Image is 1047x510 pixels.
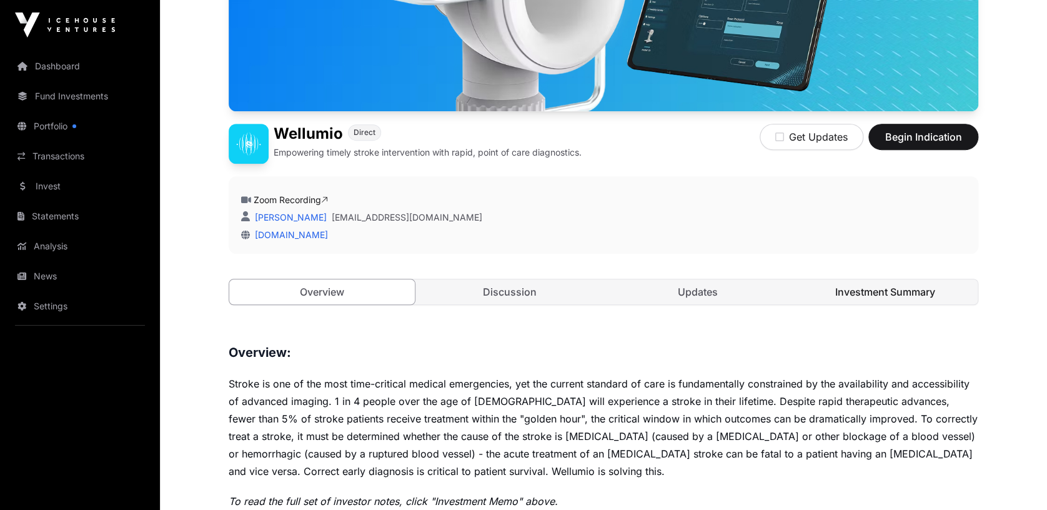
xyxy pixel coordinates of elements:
a: Transactions [10,142,150,170]
a: Fund Investments [10,82,150,110]
a: [PERSON_NAME] [252,212,327,222]
span: Direct [354,127,375,137]
a: [DOMAIN_NAME] [250,229,328,240]
a: Statements [10,202,150,230]
h3: Overview: [229,342,978,362]
img: Wellumio [229,124,269,164]
a: [EMAIL_ADDRESS][DOMAIN_NAME] [332,211,482,224]
a: Updates [605,279,790,304]
h1: Wellumio [274,124,343,144]
a: News [10,262,150,290]
nav: Tabs [229,279,978,304]
a: Discussion [417,279,603,304]
p: Stroke is one of the most time-critical medical emergencies, yet the current standard of care is ... [229,375,978,480]
a: Settings [10,292,150,320]
a: Invest [10,172,150,200]
a: Dashboard [10,52,150,80]
a: Portfolio [10,112,150,140]
a: Zoom Recording [254,194,328,205]
button: Begin Indication [868,124,978,150]
a: Begin Indication [868,136,978,149]
span: Begin Indication [884,129,963,144]
a: Overview [229,279,415,305]
button: Get Updates [760,124,863,150]
img: Icehouse Ventures Logo [15,12,115,37]
p: Empowering timely stroke intervention with rapid, point of care diagnostics. [274,146,582,159]
a: Investment Summary [793,279,978,304]
iframe: Chat Widget [985,450,1047,510]
em: To read the full set of investor notes, click "Investment Memo" above. [229,495,558,507]
a: Analysis [10,232,150,260]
